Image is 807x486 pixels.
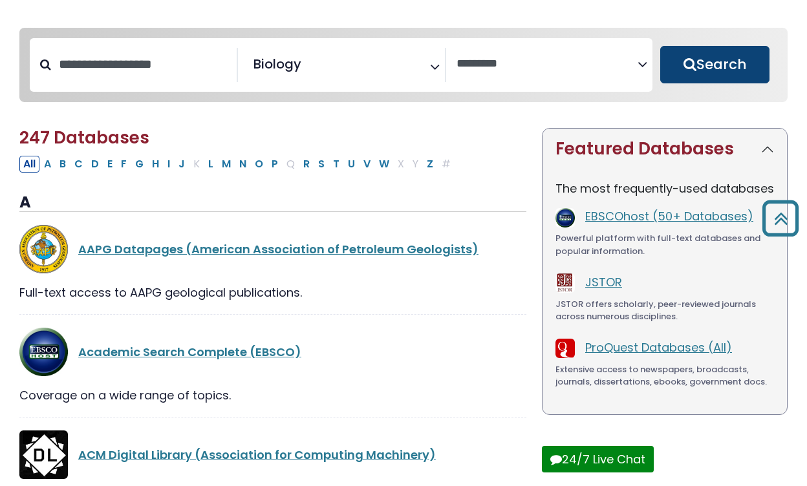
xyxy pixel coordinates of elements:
button: Filter Results T [329,156,343,173]
li: Biology [248,54,301,74]
input: Search database by title or keyword [51,54,237,75]
button: Filter Results Z [423,156,437,173]
button: Filter Results O [251,156,267,173]
a: ACM Digital Library (Association for Computing Machinery) [78,447,436,463]
button: Submit for Search Results [660,46,769,83]
button: Filter Results B [56,156,70,173]
button: Filter Results M [218,156,235,173]
button: Filter Results H [148,156,163,173]
button: Filter Results L [204,156,217,173]
button: Filter Results G [131,156,147,173]
button: Filter Results U [344,156,359,173]
button: Filter Results P [268,156,282,173]
span: Biology [253,54,301,74]
textarea: Search [304,61,313,75]
button: Filter Results F [117,156,131,173]
a: JSTOR [585,274,622,290]
button: 24/7 Live Chat [542,446,654,472]
button: Filter Results E [103,156,116,173]
button: Filter Results V [360,156,374,173]
div: Alpha-list to filter by first letter of database name [19,155,456,171]
div: JSTOR offers scholarly, peer-reviewed journals across numerous disciplines. [555,298,774,323]
button: Filter Results C [70,156,87,173]
button: Filter Results D [87,156,103,173]
a: AAPG Datapages (American Association of Petroleum Geologists) [78,241,479,257]
div: Powerful platform with full-text databases and popular information. [555,232,774,257]
div: Coverage on a wide range of topics. [19,386,526,404]
button: Filter Results R [299,156,314,173]
button: Filter Results A [40,156,55,173]
button: All [19,156,39,173]
button: Filter Results I [164,156,174,173]
textarea: Search [457,58,638,71]
div: Full-text access to AAPG geological publications. [19,284,526,301]
nav: Search filters [19,28,788,103]
button: Filter Results N [235,156,250,173]
a: Academic Search Complete (EBSCO) [78,344,301,360]
button: Filter Results S [314,156,328,173]
a: EBSCOhost (50+ Databases) [585,208,753,224]
a: ProQuest Databases (All) [585,339,732,355]
div: Extensive access to newspapers, broadcasts, journals, dissertations, ebooks, government docs. [555,363,774,388]
p: The most frequently-used databases [555,180,774,197]
h3: A [19,193,526,213]
button: Filter Results J [175,156,189,173]
button: Filter Results W [375,156,393,173]
a: Back to Top [757,206,804,230]
span: 247 Databases [19,126,149,149]
button: Featured Databases [543,129,787,169]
